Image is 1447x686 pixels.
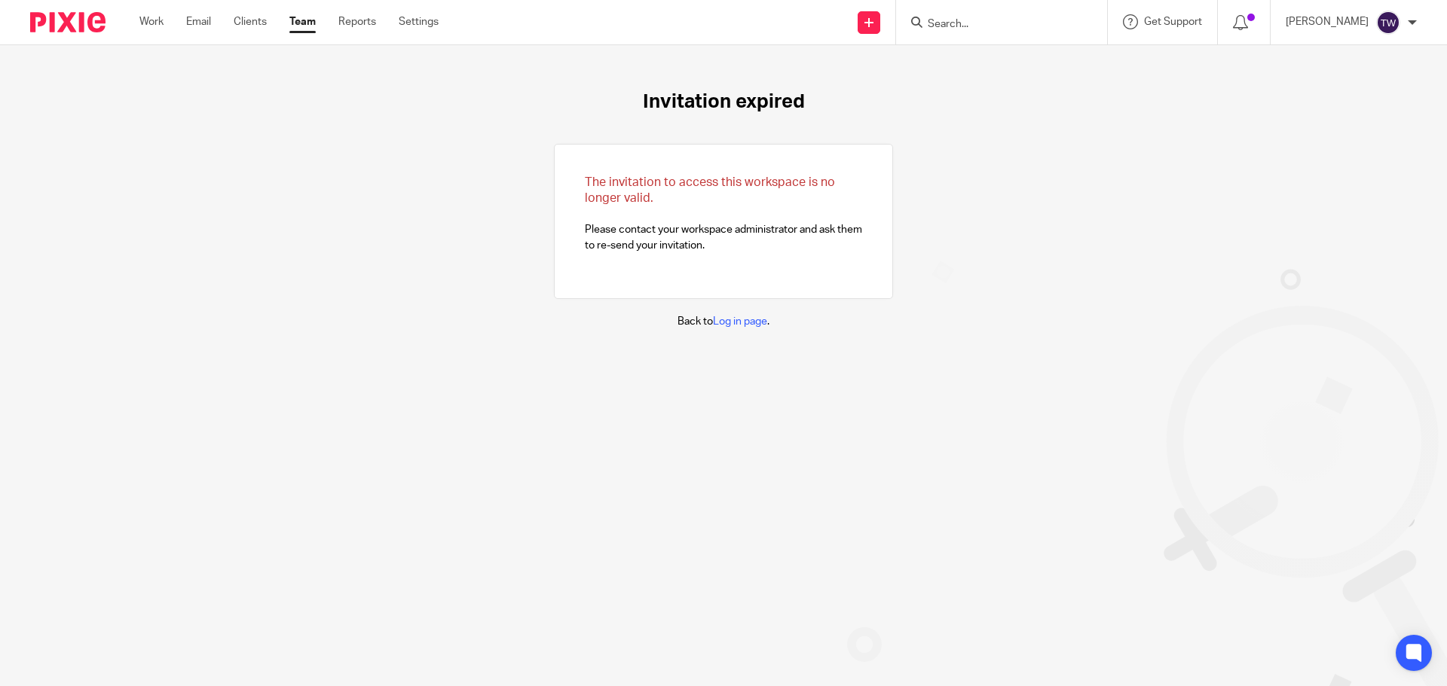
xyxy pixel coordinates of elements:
a: Reports [338,14,376,29]
span: Get Support [1144,17,1202,27]
img: svg%3E [1376,11,1400,35]
p: Back to . [678,314,769,329]
a: Team [289,14,316,29]
p: Please contact your workspace administrator and ask them to re-send your invitation. [585,175,862,253]
p: [PERSON_NAME] [1286,14,1369,29]
img: Pixie [30,12,106,32]
a: Work [139,14,164,29]
h1: Invitation expired [643,90,805,114]
a: Log in page [713,316,767,327]
a: Settings [399,14,439,29]
input: Search [926,18,1062,32]
span: The invitation to access this workspace is no longer valid. [585,176,835,204]
a: Clients [234,14,267,29]
a: Email [186,14,211,29]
